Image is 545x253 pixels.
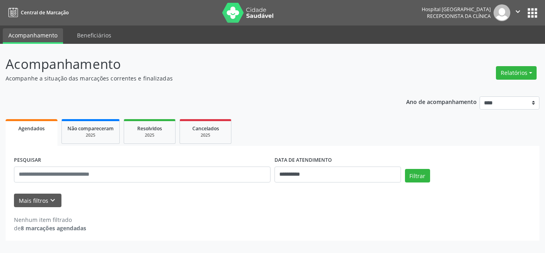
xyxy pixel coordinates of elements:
p: Ano de acompanhamento [406,96,477,106]
span: Recepcionista da clínica [427,13,491,20]
div: 2025 [67,132,114,138]
span: Central de Marcação [21,9,69,16]
label: DATA DE ATENDIMENTO [274,154,332,167]
i:  [513,7,522,16]
p: Acompanhamento [6,54,379,74]
button: Relatórios [496,66,537,80]
span: Não compareceram [67,125,114,132]
div: de [14,224,86,232]
i: keyboard_arrow_down [48,196,57,205]
button: apps [525,6,539,20]
div: 2025 [186,132,225,138]
label: PESQUISAR [14,154,41,167]
div: Nenhum item filtrado [14,216,86,224]
button: Filtrar [405,169,430,182]
button: Mais filtroskeyboard_arrow_down [14,194,61,208]
a: Central de Marcação [6,6,69,19]
span: Cancelados [192,125,219,132]
img: img [494,4,510,21]
div: Hospital [GEOGRAPHIC_DATA] [422,6,491,13]
a: Beneficiários [71,28,117,42]
button:  [510,4,525,21]
span: Agendados [18,125,45,132]
span: Resolvidos [137,125,162,132]
a: Acompanhamento [3,28,63,44]
p: Acompanhe a situação das marcações correntes e finalizadas [6,74,379,82]
div: 2025 [130,132,170,138]
strong: 8 marcações agendadas [21,224,86,232]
